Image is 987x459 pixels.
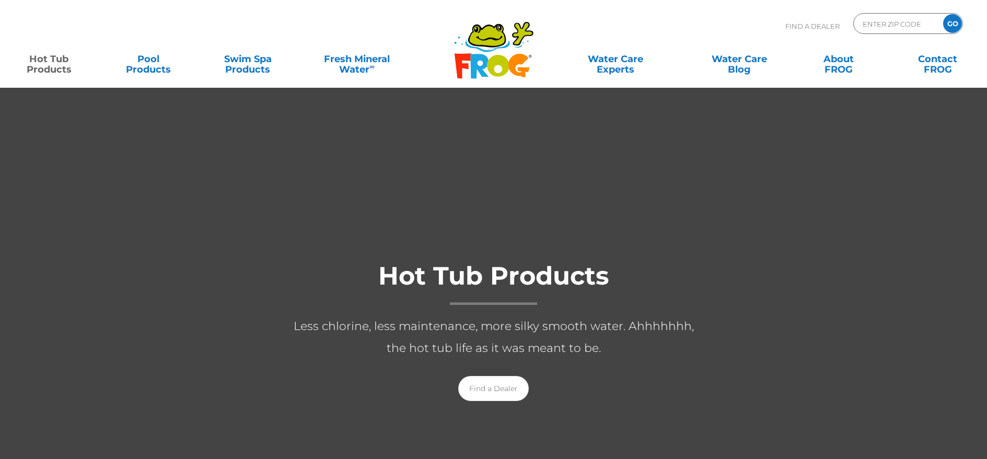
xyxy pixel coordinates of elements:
a: Water CareBlog [701,49,778,69]
a: Hot TubProducts [10,49,88,69]
input: Zip Code Form [862,16,932,31]
p: Less chlorine, less maintenance, more silky smooth water. Ahhhhhhh, the hot tub life as it was me... [285,315,703,359]
a: ContactFROG [899,49,977,69]
p: Find A Dealer [785,13,840,39]
input: GO [943,14,962,33]
a: PoolProducts [110,49,187,69]
a: Swim SpaProducts [209,49,286,69]
a: Find a Dealer [458,376,529,401]
a: Fresh MineralWater∞ [309,49,405,69]
h1: Hot Tub Products [285,262,703,305]
a: Water CareExperts [553,49,678,69]
sup: ∞ [369,62,375,70]
a: AboutFROG [800,49,877,69]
